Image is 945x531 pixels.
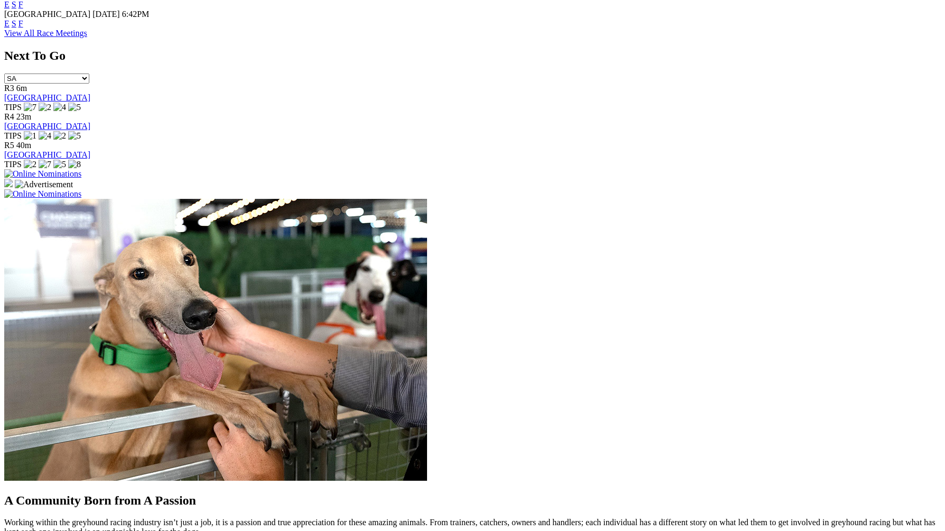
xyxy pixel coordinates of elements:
[53,131,66,141] img: 2
[4,10,90,19] span: [GEOGRAPHIC_DATA]
[4,493,941,508] h2: A Community Born from A Passion
[92,10,120,19] span: [DATE]
[4,112,14,121] span: R4
[24,160,36,169] img: 2
[4,169,81,179] img: Online Nominations
[24,131,36,141] img: 1
[4,103,22,112] span: TIPS
[4,141,14,150] span: R5
[39,131,51,141] img: 4
[68,131,81,141] img: 5
[68,103,81,112] img: 5
[39,160,51,169] img: 7
[16,112,31,121] span: 23m
[4,150,90,159] a: [GEOGRAPHIC_DATA]
[18,19,23,28] a: F
[16,84,27,93] span: 6m
[16,141,31,150] span: 40m
[4,49,941,63] h2: Next To Go
[68,160,81,169] img: 8
[4,131,22,140] span: TIPS
[24,103,36,112] img: 7
[4,199,427,481] img: Westy_Cropped.jpg
[4,160,22,169] span: TIPS
[39,103,51,112] img: 2
[122,10,150,19] span: 6:42PM
[15,180,73,189] img: Advertisement
[4,189,81,199] img: Online Nominations
[4,29,87,38] a: View All Race Meetings
[4,179,13,187] img: 15187_Greyhounds_GreysPlayCentral_Resize_SA_WebsiteBanner_300x115_2025.jpg
[4,84,14,93] span: R3
[4,19,10,28] a: E
[12,19,16,28] a: S
[4,122,90,131] a: [GEOGRAPHIC_DATA]
[53,103,66,112] img: 4
[4,93,90,102] a: [GEOGRAPHIC_DATA]
[53,160,66,169] img: 5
